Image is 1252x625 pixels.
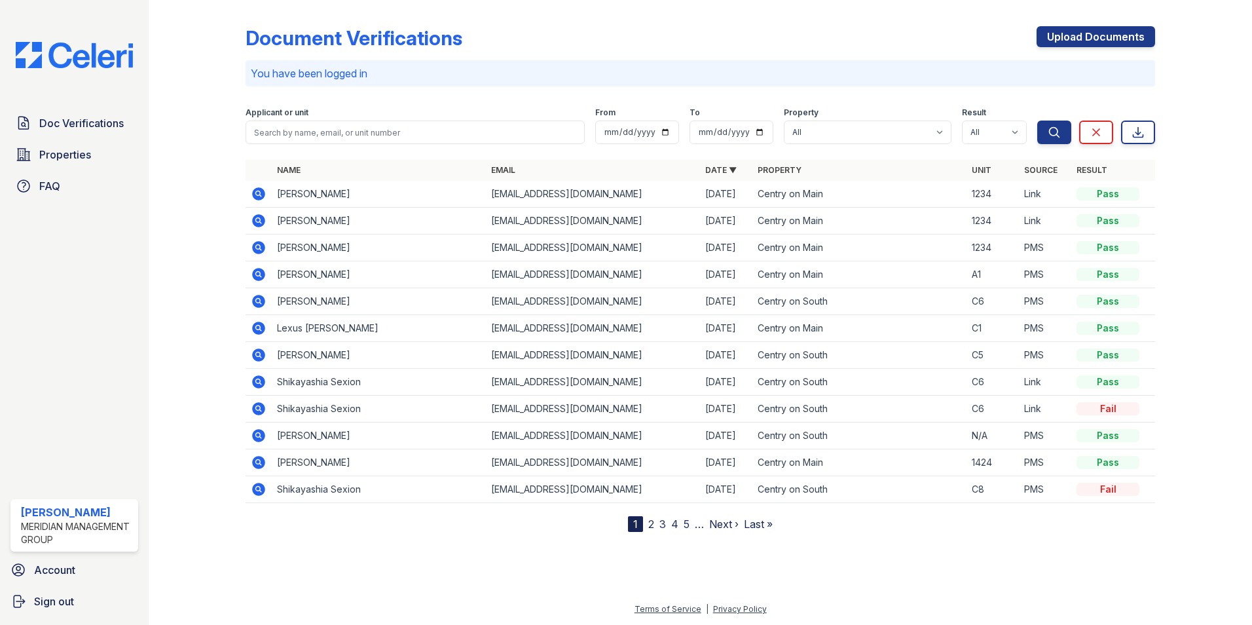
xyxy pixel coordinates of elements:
a: Name [277,165,301,175]
td: Lexus [PERSON_NAME] [272,315,486,342]
td: PMS [1019,315,1071,342]
td: C6 [967,288,1019,315]
a: 3 [659,518,666,531]
a: Email [491,165,515,175]
td: [EMAIL_ADDRESS][DOMAIN_NAME] [486,342,700,369]
div: Fail [1077,402,1139,415]
td: [DATE] [700,181,752,208]
div: Fail [1077,483,1139,496]
label: From [595,107,616,118]
td: [EMAIL_ADDRESS][DOMAIN_NAME] [486,396,700,423]
td: Link [1019,396,1071,423]
td: [EMAIL_ADDRESS][DOMAIN_NAME] [486,181,700,208]
div: Pass [1077,375,1139,388]
td: C6 [967,369,1019,396]
span: FAQ [39,178,60,194]
a: Source [1024,165,1058,175]
td: Link [1019,369,1071,396]
td: [PERSON_NAME] [272,208,486,235]
div: 1 [628,516,643,532]
td: Centry on South [752,342,967,369]
td: Shikayashia Sexion [272,369,486,396]
a: Next › [709,518,739,531]
td: Link [1019,208,1071,235]
td: [EMAIL_ADDRESS][DOMAIN_NAME] [486,288,700,315]
td: Centry on South [752,476,967,503]
a: FAQ [10,173,138,199]
p: You have been logged in [251,66,1150,81]
td: Shikayashia Sexion [272,476,486,503]
td: PMS [1019,288,1071,315]
span: Doc Verifications [39,115,124,131]
a: Last » [744,518,773,531]
td: [PERSON_NAME] [272,449,486,476]
td: [DATE] [700,476,752,503]
td: [PERSON_NAME] [272,261,486,288]
td: [PERSON_NAME] [272,181,486,208]
div: Pass [1077,241,1139,254]
td: A1 [967,261,1019,288]
div: Pass [1077,295,1139,308]
td: [DATE] [700,208,752,235]
a: Sign out [5,588,143,615]
a: Privacy Policy [713,604,767,614]
td: PMS [1019,423,1071,449]
td: [PERSON_NAME] [272,288,486,315]
span: Sign out [34,594,74,609]
a: 4 [671,518,678,531]
td: C6 [967,396,1019,423]
a: Property [758,165,801,175]
td: Centry on South [752,288,967,315]
a: 2 [648,518,654,531]
td: 1234 [967,235,1019,261]
label: Property [784,107,819,118]
a: Terms of Service [635,604,701,614]
td: Link [1019,181,1071,208]
a: Properties [10,142,138,168]
img: CE_Logo_Blue-a8612792a0a2168367f1c8372b55b34899dd931a85d93a1a3d3e32e68fde9ad4.png [5,42,143,68]
td: [EMAIL_ADDRESS][DOMAIN_NAME] [486,476,700,503]
td: [DATE] [700,235,752,261]
span: Account [34,562,75,578]
div: Pass [1077,456,1139,469]
td: [PERSON_NAME] [272,423,486,449]
label: Applicant or unit [246,107,308,118]
td: PMS [1019,235,1071,261]
td: 1424 [967,449,1019,476]
a: Date ▼ [705,165,737,175]
span: … [695,516,704,532]
td: Centry on Main [752,208,967,235]
div: Document Verifications [246,26,462,50]
div: Pass [1077,214,1139,227]
td: Shikayashia Sexion [272,396,486,423]
td: [EMAIL_ADDRESS][DOMAIN_NAME] [486,235,700,261]
iframe: chat widget [1197,573,1239,612]
td: [DATE] [700,369,752,396]
td: Centry on South [752,423,967,449]
td: [DATE] [700,396,752,423]
td: PMS [1019,261,1071,288]
td: Centry on Main [752,235,967,261]
td: [DATE] [700,449,752,476]
a: Unit [972,165,991,175]
td: 1234 [967,181,1019,208]
a: 5 [684,518,690,531]
td: [PERSON_NAME] [272,235,486,261]
td: PMS [1019,342,1071,369]
label: To [690,107,700,118]
td: C1 [967,315,1019,342]
td: Centry on Main [752,261,967,288]
div: | [706,604,709,614]
td: [EMAIL_ADDRESS][DOMAIN_NAME] [486,208,700,235]
div: Meridian Management Group [21,520,133,546]
td: Centry on Main [752,181,967,208]
td: [DATE] [700,261,752,288]
td: [DATE] [700,342,752,369]
td: [EMAIL_ADDRESS][DOMAIN_NAME] [486,423,700,449]
div: Pass [1077,322,1139,335]
td: [PERSON_NAME] [272,342,486,369]
td: [DATE] [700,315,752,342]
td: PMS [1019,476,1071,503]
td: [EMAIL_ADDRESS][DOMAIN_NAME] [486,449,700,476]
